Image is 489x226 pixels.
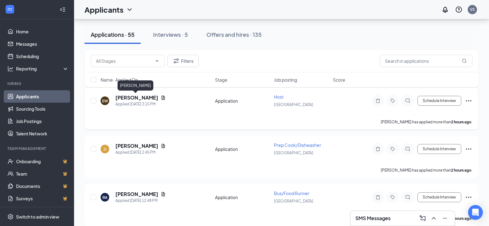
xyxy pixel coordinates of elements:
[417,144,461,154] button: Schedule Interview
[355,215,391,222] h3: SMS Messages
[468,205,483,220] div: Open Intercom Messenger
[96,58,152,64] input: All Stages
[91,31,135,38] div: Applications · 55
[102,195,107,200] div: BA
[215,98,270,104] div: Application
[7,81,68,86] div: Hiring
[7,214,14,220] svg: Settings
[115,149,166,156] div: Applied [DATE] 2:45 PM
[16,50,69,62] a: Scheduling
[16,155,69,168] a: OnboardingCrown
[115,191,158,198] h5: [PERSON_NAME]
[441,6,449,13] svg: Notifications
[274,77,297,83] span: Job posting
[115,143,158,149] h5: [PERSON_NAME]
[381,168,472,173] p: [PERSON_NAME] has applied more than .
[85,4,123,15] h1: Applicants
[274,151,313,155] span: [GEOGRAPHIC_DATA]
[155,58,160,63] svg: ChevronDown
[440,213,450,223] button: Minimize
[16,214,59,220] div: Switch to admin view
[16,180,69,192] a: DocumentsCrown
[126,6,133,13] svg: ChevronDown
[417,96,461,106] button: Schedule Interview
[115,101,166,107] div: Applied [DATE] 3:15 PM
[374,195,382,200] svg: Note
[274,199,313,203] span: [GEOGRAPHIC_DATA]
[455,6,462,13] svg: QuestionInfo
[274,94,284,100] span: Host
[101,77,138,83] span: Name · Applied On
[404,195,411,200] svg: ChatInactive
[16,38,69,50] a: Messages
[465,97,472,104] svg: Ellipses
[429,213,439,223] button: ChevronUp
[215,77,227,83] span: Stage
[16,90,69,103] a: Applicants
[389,147,396,151] svg: Tag
[404,147,411,151] svg: ChatInactive
[16,115,69,127] a: Job Postings
[333,77,345,83] span: Score
[215,146,270,152] div: Application
[404,98,411,103] svg: ChatInactive
[115,94,158,101] h5: [PERSON_NAME]
[103,147,106,152] div: JJ
[274,190,309,196] span: Bus/Food Runner
[389,195,396,200] svg: Tag
[274,142,321,148] span: Prep Cook/Dishwasher
[118,80,153,91] div: [PERSON_NAME]
[374,147,382,151] svg: Note
[381,119,472,125] p: [PERSON_NAME] has applied more than .
[380,55,472,67] input: Search in applications
[441,215,449,222] svg: Minimize
[215,194,270,200] div: Application
[7,6,13,12] svg: WorkstreamLogo
[16,127,69,140] a: Talent Network
[470,7,475,12] div: VS
[16,66,69,72] div: Reporting
[7,146,68,151] div: Team Management
[16,103,69,115] a: Sourcing Tools
[206,31,262,38] div: Offers and hires · 135
[430,215,437,222] svg: ChevronUp
[451,120,471,124] b: 2 hours ago
[418,213,428,223] button: ComposeMessage
[465,145,472,153] svg: Ellipses
[161,143,166,148] svg: Document
[451,216,471,221] b: 4 hours ago
[161,95,166,100] svg: Document
[374,98,382,103] svg: Note
[7,66,14,72] svg: Analysis
[16,25,69,38] a: Home
[451,168,471,173] b: 2 hours ago
[389,98,396,103] svg: Tag
[115,198,166,204] div: Applied [DATE] 12:48 PM
[60,6,66,13] svg: Collapse
[102,98,108,104] div: EW
[153,31,188,38] div: Interviews · 5
[172,57,180,65] svg: Filter
[161,192,166,197] svg: Document
[167,55,199,67] button: Filter Filters
[417,192,461,202] button: Schedule Interview
[419,215,426,222] svg: ComposeMessage
[465,194,472,201] svg: Ellipses
[274,102,313,107] span: [GEOGRAPHIC_DATA]
[16,192,69,205] a: SurveysCrown
[462,58,467,63] svg: MagnifyingGlass
[16,168,69,180] a: TeamCrown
